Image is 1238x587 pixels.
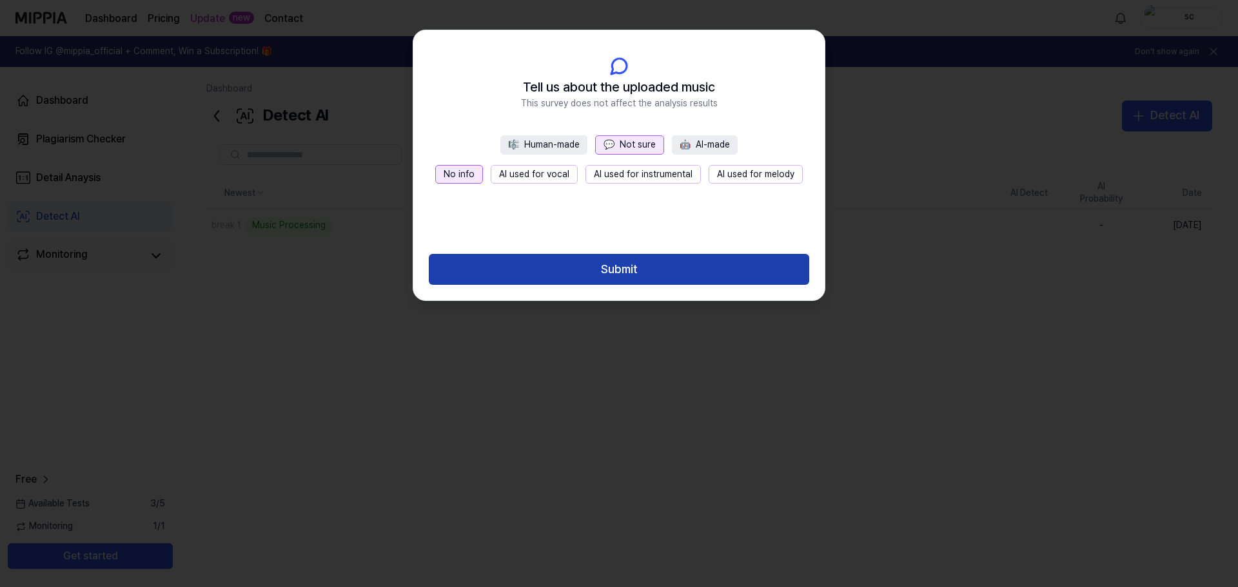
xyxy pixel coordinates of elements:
button: AI used for instrumental [585,165,701,184]
button: No info [435,165,483,184]
button: 🎼Human-made [500,135,587,155]
span: This survey does not affect the analysis results [521,97,718,110]
button: AI used for melody [709,165,803,184]
span: 🤖 [680,139,691,149]
button: Submit [429,254,809,285]
span: 💬 [604,139,614,149]
button: AI used for vocal [491,165,578,184]
span: 🎼 [508,139,519,149]
button: 🤖AI-made [672,135,738,155]
span: Tell us about the uploaded music [523,77,715,97]
button: 💬Not sure [595,135,664,155]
